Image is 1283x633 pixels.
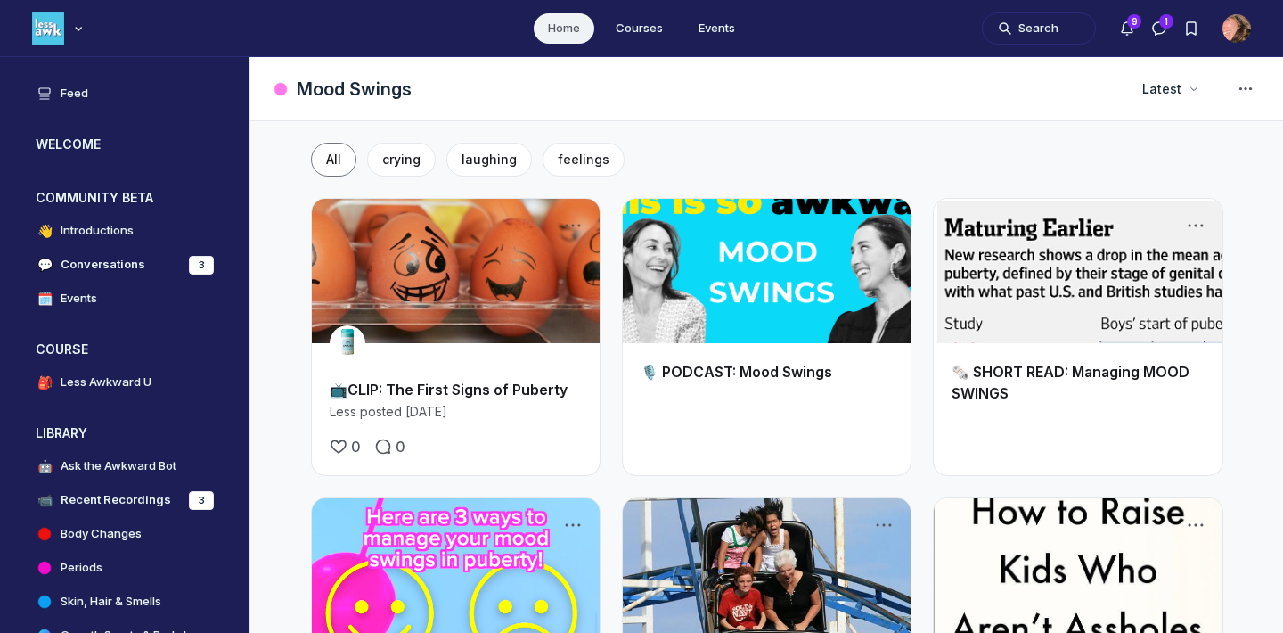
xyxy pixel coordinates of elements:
[21,184,228,212] button: COMMUNITY BETACollapse space
[189,491,214,510] div: 3
[297,77,412,102] h1: Mood Swings
[560,213,585,238] button: Post actions
[36,457,53,475] span: 🤖
[330,403,402,421] span: Less posted
[36,341,88,358] h3: COURSE
[311,143,356,177] button: All
[21,485,228,515] a: 📹Recent Recordings3
[405,403,447,421] span: [DATE]
[21,130,228,159] button: WELCOMEExpand space
[330,381,568,399] a: 📺CLIP: The First Signs of Puberty
[1235,78,1256,100] svg: Space settings
[61,491,171,509] h4: Recent Recordings
[21,335,228,364] button: COURSECollapse space
[21,451,228,481] a: 🤖Ask the Awkward Bot
[601,13,677,44] a: Courses
[446,143,532,177] button: laughing
[32,12,64,45] img: Less Awkward Hub logo
[36,290,53,308] span: 🗓️
[61,222,134,240] h4: Introductions
[871,513,896,538] button: Post actions
[21,553,228,583] a: Periods
[871,213,896,238] button: Post actions
[982,12,1096,45] button: Search
[367,143,436,177] button: crying
[21,519,228,549] a: Body Changes
[36,424,87,442] h3: LIBRARY
[543,143,625,177] button: feelings
[61,85,88,103] h4: Feed
[1143,12,1175,45] button: Direct messages
[534,13,594,44] a: Home
[684,13,749,44] a: Events
[326,152,341,167] span: All
[21,419,228,448] button: LIBRARYCollapse space
[351,436,361,457] span: 0
[396,436,405,457] span: 0
[21,216,228,246] a: 👋Introductions
[330,402,447,420] a: Less posted[DATE]
[61,559,102,577] h4: Periods
[36,189,153,207] h3: COMMUNITY BETA
[189,256,214,275] div: 3
[61,374,151,391] h4: Less Awkward U
[250,57,1283,121] header: Page Header
[21,587,228,617] a: Skin, Hair & Smells
[371,432,409,461] a: Comment on this post
[61,256,145,274] h4: Conversations
[952,363,1189,402] a: 🗞️ SHORT READ: Managing MOOD SWINGS
[21,367,228,398] a: 🎒Less Awkward U
[1222,14,1251,43] button: User menu options
[61,593,161,611] h4: Skin, Hair & Smells
[21,284,228,314] a: 🗓️Events
[326,432,364,461] button: Like the 📺CLIP: The First Signs of Puberty post
[1111,12,1143,45] button: Notifications
[330,334,365,352] a: View user profile
[560,513,585,538] button: Post actions
[1183,513,1208,538] button: Post actions
[1132,73,1208,105] button: Latest
[36,222,53,240] span: 👋
[61,457,176,475] h4: Ask the Awkward Bot
[382,152,421,167] span: crying
[558,152,609,167] span: feelings
[36,136,101,153] h3: WELCOME
[1142,80,1181,98] span: Latest
[641,363,832,381] a: 🎙️ PODCAST: Mood Swings
[36,374,53,391] span: 🎒
[1183,213,1208,238] button: Post actions
[1230,73,1262,105] button: Space settings
[1175,12,1207,45] button: Bookmarks
[21,250,228,280] a: 💬Conversations3
[21,78,228,109] a: Feed
[61,290,97,308] h4: Events
[32,11,87,46] button: Less Awkward Hub logo
[36,491,53,509] span: 📹
[462,152,517,167] span: laughing
[36,256,53,274] span: 💬
[61,525,142,543] h4: Body Changes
